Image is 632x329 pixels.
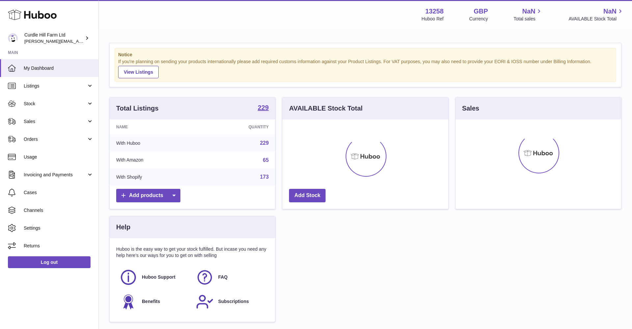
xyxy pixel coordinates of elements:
a: NaN AVAILABLE Stock Total [568,7,624,22]
a: Huboo Support [119,268,189,286]
a: 65 [263,157,269,163]
a: Benefits [119,293,189,311]
td: With Shopify [110,168,200,186]
span: Benefits [142,298,160,305]
span: Settings [24,225,93,231]
a: 173 [260,174,269,180]
a: NaN Total sales [513,7,543,22]
td: With Amazon [110,152,200,169]
a: View Listings [118,66,159,78]
span: Cases [24,190,93,196]
h3: Sales [462,104,479,113]
span: Invoicing and Payments [24,172,87,178]
h3: Help [116,223,130,232]
span: Usage [24,154,93,160]
strong: 13258 [425,7,444,16]
span: Channels [24,207,93,214]
a: Log out [8,256,91,268]
a: 229 [258,104,269,112]
img: charlotte@diddlysquatfarmshop.com [8,33,18,43]
h3: Total Listings [116,104,159,113]
a: FAQ [196,268,266,286]
a: Add products [116,189,180,202]
span: FAQ [218,274,228,280]
a: Subscriptions [196,293,266,311]
span: NaN [603,7,617,16]
a: Add Stock [289,189,326,202]
th: Quantity [200,119,275,135]
h3: AVAILABLE Stock Total [289,104,362,113]
div: Currency [469,16,488,22]
strong: Notice [118,52,613,58]
span: Total sales [513,16,543,22]
span: Subscriptions [218,298,249,305]
span: Listings [24,83,87,89]
span: NaN [522,7,535,16]
div: Huboo Ref [422,16,444,22]
span: Sales [24,118,87,125]
td: With Huboo [110,135,200,152]
p: Huboo is the easy way to get your stock fulfilled. But incase you need any help here's our ways f... [116,246,269,259]
strong: 229 [258,104,269,111]
th: Name [110,119,200,135]
span: AVAILABLE Stock Total [568,16,624,22]
strong: GBP [474,7,488,16]
span: Stock [24,101,87,107]
span: My Dashboard [24,65,93,71]
div: If you're planning on sending your products internationally please add required customs informati... [118,59,613,78]
div: Curdle Hill Farm Ltd [24,32,84,44]
span: Returns [24,243,93,249]
a: 229 [260,140,269,146]
span: Huboo Support [142,274,175,280]
span: [PERSON_NAME][EMAIL_ADDRESS][DOMAIN_NAME] [24,38,132,44]
span: Orders [24,136,87,142]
